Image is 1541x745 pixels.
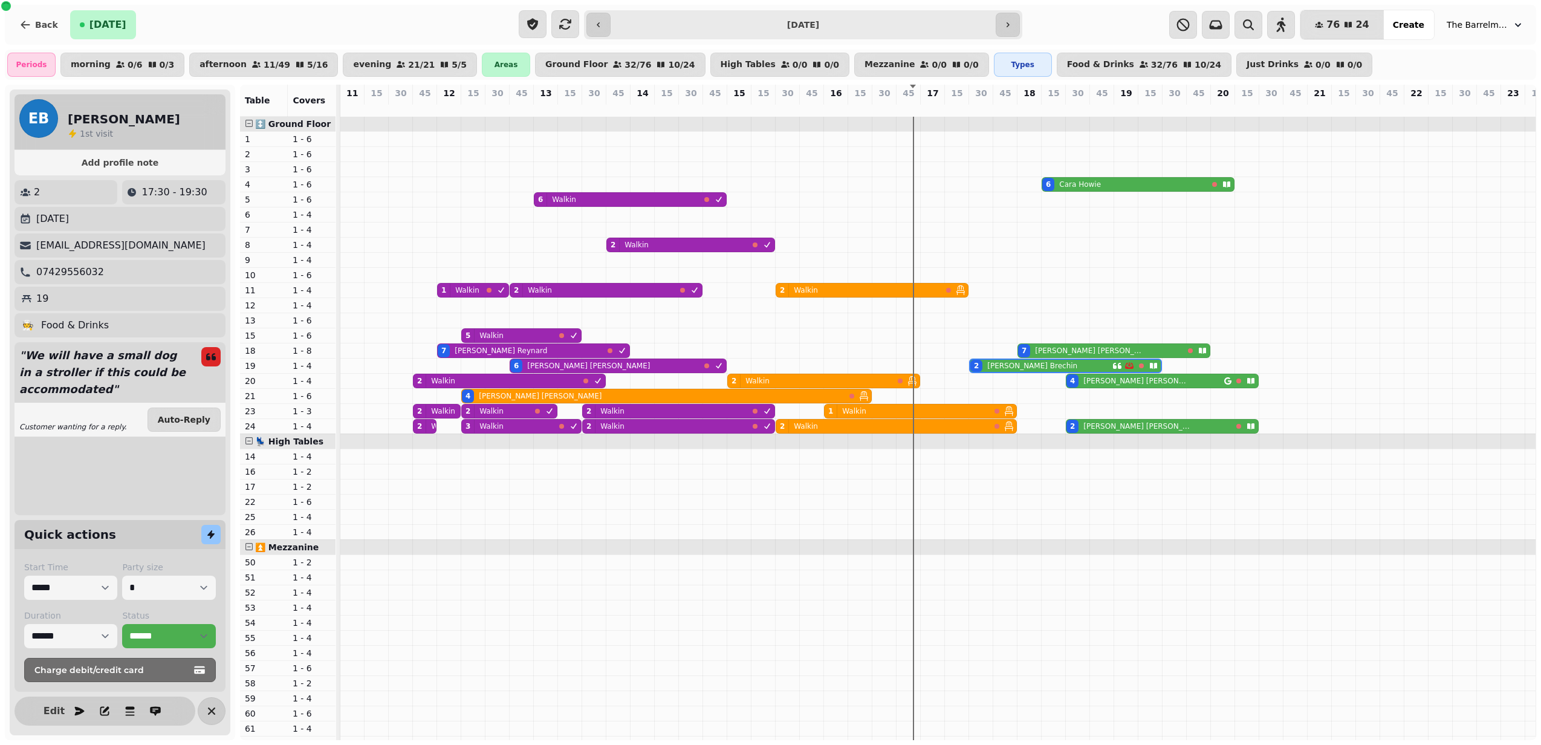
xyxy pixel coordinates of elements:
[1412,102,1421,114] p: 0
[245,314,283,327] p: 13
[36,291,48,306] p: 19
[245,617,283,629] p: 54
[824,60,839,69] p: 0 / 0
[1083,421,1194,431] p: [PERSON_NAME] [PERSON_NAME]
[29,158,211,167] span: Add profile note
[245,209,283,221] p: 6
[293,96,325,105] span: Covers
[1236,53,1372,77] button: Just Drinks0/00/0
[293,451,331,463] p: 1 - 4
[245,496,283,508] p: 22
[245,148,283,160] p: 2
[293,571,331,584] p: 1 - 4
[794,421,818,431] p: Walkin
[828,406,833,416] div: 1
[1195,60,1221,69] p: 10 / 24
[189,53,338,77] button: afternoon11/495/16
[932,60,947,69] p: 0 / 0
[245,96,270,105] span: Table
[417,406,422,416] div: 2
[612,87,624,99] p: 45
[245,420,283,432] p: 24
[1439,14,1531,36] button: The Barrelman
[70,10,136,39] button: [DATE]
[245,647,283,659] p: 56
[527,361,650,371] p: [PERSON_NAME] [PERSON_NAME]
[1386,87,1398,99] p: 45
[395,87,406,99] p: 30
[466,421,470,431] div: 3
[15,342,192,403] p: " We will have a small dog in a stroller if this could be accommodated "
[1242,102,1252,114] p: 0
[293,133,331,145] p: 1 - 6
[1507,87,1519,99] p: 23
[759,102,768,114] p: 0
[245,224,283,236] p: 7
[588,87,600,99] p: 30
[552,195,576,204] p: Walkin
[443,87,455,99] p: 12
[1410,87,1422,99] p: 22
[538,195,543,204] div: 6
[1067,60,1134,70] p: Food & Drinks
[34,185,40,200] p: 2
[245,481,283,493] p: 17
[293,632,331,644] p: 1 - 4
[148,408,221,432] button: Auto-Reply
[420,102,430,114] p: 0
[245,405,283,417] p: 23
[417,421,422,431] div: 2
[1193,87,1204,99] p: 45
[467,87,479,99] p: 15
[517,102,527,114] p: 0
[22,318,34,333] p: 🧑‍🍳
[830,87,842,99] p: 16
[1001,102,1010,114] p: 0
[854,87,866,99] p: 15
[160,60,175,69] p: 0 / 3
[600,421,625,431] p: Walkin
[293,692,331,704] p: 1 - 4
[1508,102,1518,114] p: 0
[514,361,519,371] div: 6
[293,224,331,236] p: 1 - 4
[661,87,672,99] p: 15
[431,421,436,431] p: Walkin
[89,20,126,30] span: [DATE]
[293,662,331,674] p: 1 - 6
[245,360,283,372] p: 19
[1436,102,1445,114] p: 0
[878,87,890,99] p: 30
[793,60,808,69] p: 0 / 0
[491,87,503,99] p: 30
[444,102,454,114] p: 0
[348,102,357,114] p: 0
[1083,376,1189,386] p: [PERSON_NAME] [PERSON_NAME]
[1024,87,1035,99] p: 18
[466,406,470,416] div: 2
[1151,60,1178,69] p: 32 / 76
[780,421,785,431] div: 2
[482,53,530,77] div: Areas
[10,10,68,39] button: Back
[36,238,206,253] p: [EMAIL_ADDRESS][DOMAIN_NAME]
[293,511,331,523] p: 1 - 4
[245,602,283,614] p: 53
[1326,20,1340,30] span: 76
[24,610,117,622] label: Duration
[245,677,283,689] p: 58
[668,60,695,69] p: 10 / 24
[141,185,207,200] p: 17:30 - 19:30
[625,240,649,250] p: Walkin
[1121,102,1131,114] p: 0
[758,87,769,99] p: 15
[128,60,143,69] p: 0 / 6
[68,111,180,128] h2: [PERSON_NAME]
[441,346,446,356] div: 7
[245,284,283,296] p: 11
[1097,102,1107,114] p: 0
[47,706,61,716] span: Edit
[1217,87,1228,99] p: 20
[564,87,576,99] p: 15
[245,163,283,175] p: 3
